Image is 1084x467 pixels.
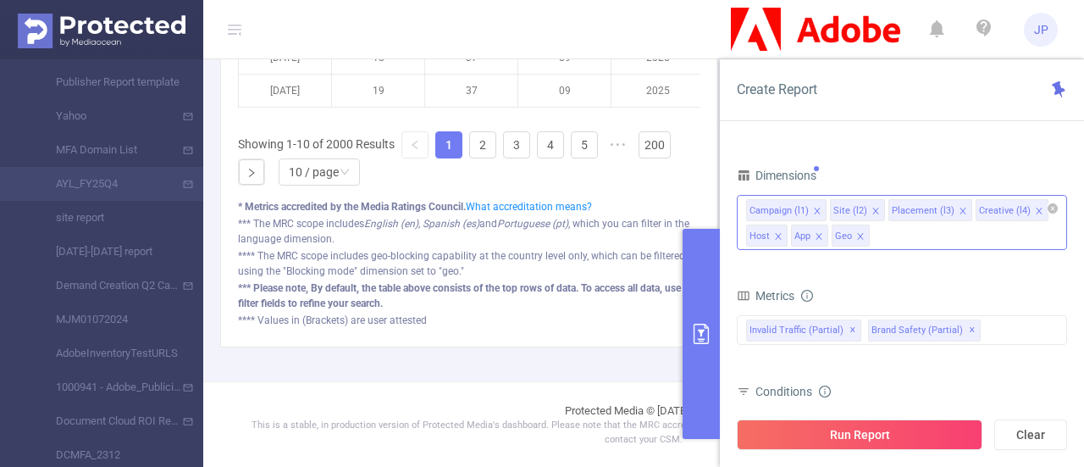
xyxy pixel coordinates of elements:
a: Document Cloud ROI Report [34,404,183,438]
div: Creative (l4) [979,200,1031,222]
a: Demand Creation Q2 Campaigns [34,269,183,303]
li: Creative (l4) [976,199,1048,221]
li: Placement (l3) [888,199,972,221]
i: icon: close [856,232,865,242]
a: Yahoo [34,99,183,133]
a: 200 [639,132,670,158]
span: ✕ [969,320,976,341]
button: Run Report [737,420,982,450]
div: 10 / page [289,159,339,185]
li: App [791,225,828,247]
li: Host [746,225,788,247]
li: 3 [503,131,530,158]
div: Host [749,225,770,247]
a: 2 [470,132,495,158]
a: What accreditation means? [466,201,592,213]
li: Campaign (l1) [746,199,827,221]
span: Invalid Traffic (partial) [746,320,861,342]
i: Portuguese (pt) [497,218,568,230]
li: 4 [537,131,564,158]
a: 4 [538,132,563,158]
span: ••• [605,131,632,158]
i: icon: left [410,140,420,150]
i: icon: close-circle [1048,203,1058,214]
i: icon: close [774,232,783,242]
li: 200 [639,131,671,158]
span: Metrics [737,289,794,303]
span: Brand Safety (partial) [868,320,981,342]
i: icon: down [340,167,350,179]
div: **** Values in (Brackets) are user attested [238,313,700,328]
p: 2025 [611,75,704,107]
p: 19 [332,75,424,107]
li: 1 [435,131,462,158]
span: Dimensions [737,169,816,182]
p: [DATE] [239,75,331,107]
p: 09 [518,75,611,107]
a: 3 [504,132,529,158]
li: Previous Page [401,131,429,158]
a: 5 [572,132,597,158]
div: *** Please note, By default, the table above consists of the top rows of data. To access all data... [238,281,700,311]
a: site report [34,201,183,235]
div: Site (l2) [833,200,867,222]
button: Clear [994,420,1067,450]
li: Next 5 Pages [605,131,632,158]
i: icon: close [815,232,823,242]
i: icon: close [959,207,967,217]
i: icon: close [813,207,821,217]
a: MFA Domain List [34,133,183,167]
li: Site (l2) [830,199,885,221]
b: * Metrics accredited by the Media Ratings Council. [238,201,466,213]
a: 1 [436,132,462,158]
i: icon: info-circle [801,290,813,302]
a: Publisher Report template [34,65,183,99]
a: AYL_FY25Q4 [34,167,183,201]
a: [DATE]-[DATE] report [34,235,183,269]
li: Geo [832,225,870,247]
i: icon: info-circle [819,386,831,398]
a: AdobeInventoryTestURLS [34,336,183,370]
a: MJM01072024 [34,303,183,336]
img: Protected Media [18,14,185,48]
div: **** The MRC scope includes geo-blocking capability at the country level only, which can be filte... [238,248,700,279]
div: App [794,225,810,247]
li: 5 [571,131,598,158]
p: This is a stable, in production version of Protected Media's dashboard. Please note that the MRC ... [246,419,1042,447]
div: Geo [835,225,852,247]
i: English (en), Spanish (es) [364,218,479,230]
div: Placement (l3) [892,200,954,222]
span: ✕ [849,320,856,341]
div: Campaign (l1) [749,200,809,222]
i: icon: close [1035,207,1043,217]
li: Next Page [238,158,265,186]
i: icon: right [246,168,257,178]
p: 37 [425,75,517,107]
li: Showing 1-10 of 2000 Results [238,131,395,158]
span: JP [1034,13,1048,47]
li: 2 [469,131,496,158]
i: icon: close [871,207,880,217]
div: *** The MRC scope includes and , which you can filter in the language dimension. [238,216,700,247]
a: 1000941 - Adobe_Publicis_EMEA_Misinformation [34,370,183,404]
span: Create Report [737,81,817,97]
span: Conditions [755,385,831,398]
